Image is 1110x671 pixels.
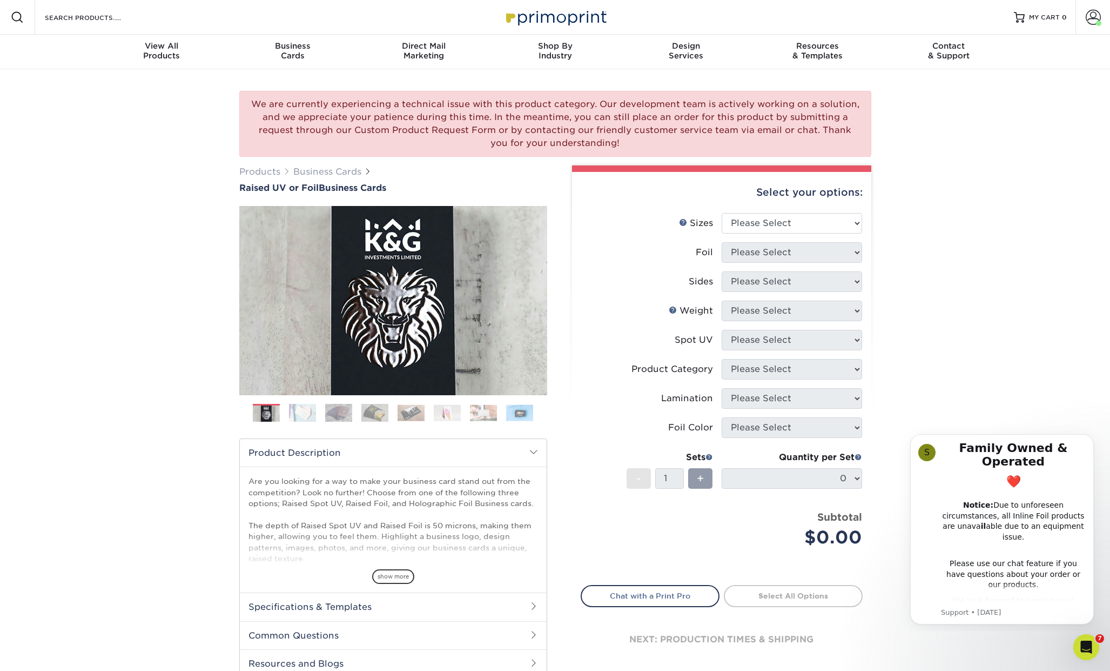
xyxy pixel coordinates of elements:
[325,403,352,422] img: Business Cards 03
[689,275,713,288] div: Sides
[39,124,207,158] div: Can I see pricing difference between 250 and 500 there?
[501,5,609,29] img: Primoprint
[169,4,190,25] button: Home
[489,35,621,69] a: Shop ByIndustry
[9,49,207,82] div: Monica says…
[9,242,177,276] div: You're welcome. Have a wonderful day :)
[668,421,713,434] div: Foil Color
[752,41,883,61] div: & Templates
[883,41,1014,61] div: & Support
[9,124,207,167] div: Monica says…
[239,147,547,455] img: Raised UV or Foil 01
[7,4,28,25] button: go back
[96,41,227,51] span: View All
[621,41,752,61] div: Services
[253,400,280,427] img: Business Cards 01
[239,91,871,157] div: We are currently experiencing a technical issue with this product category. Our development team ...
[621,35,752,69] a: DesignServices
[82,56,199,67] div: Ok - I appreciate it. Thank you.
[48,131,199,152] div: Can I see pricing difference between 250 and 500 there?
[9,285,207,317] div: Monica says…
[9,331,207,350] textarea: Message…
[621,41,752,51] span: Design
[17,174,169,195] div: Yes, this will be available in the drop downs when you select the quantity.
[17,88,169,109] div: You're welcome. Is there anything else I can help you with at the moment?
[752,41,883,51] span: Resources
[9,317,69,341] div: Thank you!
[240,439,547,467] h2: Product Description
[289,403,316,422] img: Business Cards 02
[506,404,533,421] img: Business Cards 08
[883,35,1014,69] a: Contact& Support
[73,49,207,73] div: Ok - I appreciate it. Thank you.
[9,167,177,201] div: Yes, this will be available in the drop downs when you select the quantity.
[661,392,713,405] div: Lamination
[96,41,227,61] div: Products
[696,246,713,259] div: Foil
[679,217,713,230] div: Sizes
[190,4,209,24] div: Close
[240,593,547,621] h2: Specifications & Templates
[69,354,77,363] button: Start recording
[52,14,74,24] p: Active
[9,81,177,115] div: You're welcome. Is there anything else I can help you with at the moment?
[627,451,713,464] div: Sets
[293,167,361,177] a: Business Cards
[17,323,60,334] div: Thank you!
[51,354,60,363] button: Upload attachment
[724,585,863,607] a: Select All Options
[581,585,719,607] a: Chat with a Print Pro
[31,6,48,23] img: Profile image for Jenny
[470,404,497,421] img: Business Cards 07
[227,41,358,61] div: Cards
[1073,634,1099,660] iframe: Intercom live chat
[730,524,862,550] div: $0.00
[168,291,199,302] div: You too!
[636,470,641,487] span: -
[9,317,207,364] div: Jenny says…
[159,285,207,309] div: You too!
[489,41,621,51] span: Shop By
[398,404,425,421] img: Business Cards 05
[9,167,207,210] div: Jenny says…
[17,354,25,363] button: Emoji picker
[9,210,207,242] div: Monica says…
[9,242,207,285] div: Jenny says…
[883,41,1014,51] span: Contact
[112,210,207,234] div: Ok great - thank you
[358,41,489,51] span: Direct Mail
[1062,14,1067,21] span: 0
[669,304,713,317] div: Weight
[631,363,713,376] div: Product Category
[752,35,883,69] a: Resources& Templates
[581,172,863,213] div: Select your options:
[184,350,203,367] button: Send a message…
[675,334,713,347] div: Spot UV
[120,216,199,227] div: Ok great - thank you
[96,35,227,69] a: View AllProducts
[722,451,862,464] div: Quantity per Set
[17,249,169,270] div: You're welcome. Have a wonderful day :)
[240,621,547,649] h2: Common Questions
[1095,634,1104,643] span: 7
[434,404,461,421] img: Business Cards 06
[44,11,149,24] input: SEARCH PRODUCTS.....
[1029,13,1060,22] span: MY CART
[361,403,388,422] img: Business Cards 04
[894,424,1110,631] iframe: Intercom notifications message
[239,183,547,193] h1: Business Cards
[227,41,358,51] span: Business
[239,183,547,193] a: Raised UV or FoilBusiness Cards
[358,35,489,69] a: Direct MailMarketing
[817,511,862,523] strong: Subtotal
